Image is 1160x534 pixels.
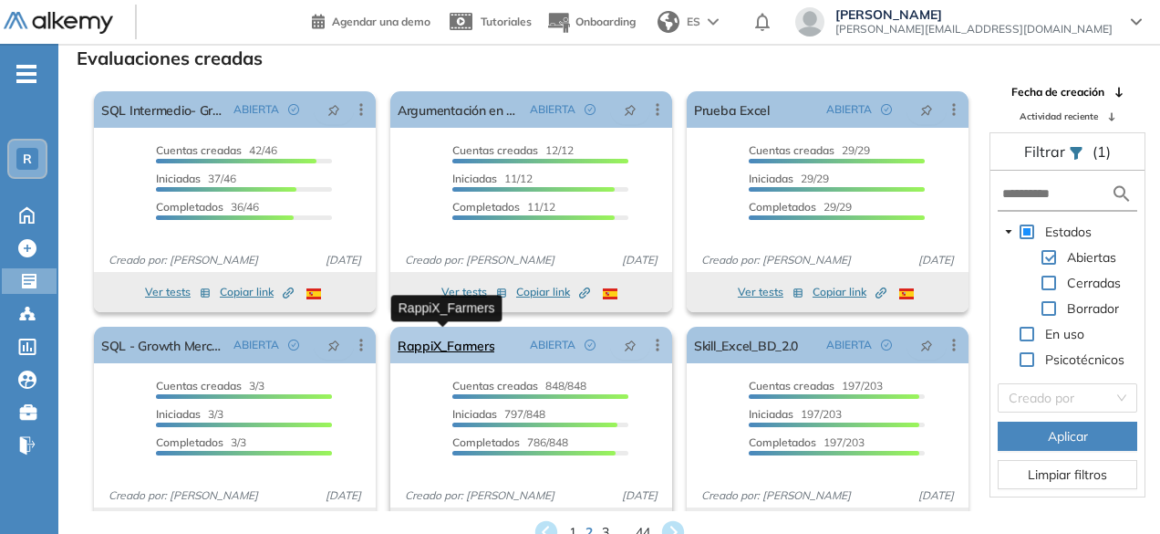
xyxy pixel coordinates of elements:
[288,104,299,115] span: check-circle
[998,422,1137,451] button: Aplicar
[4,12,113,35] img: Logo
[314,330,354,360] button: pushpin
[156,435,246,449] span: 3/3
[585,104,596,115] span: check-circle
[327,338,340,352] span: pushpin
[920,338,933,352] span: pushpin
[738,281,803,303] button: Ver tests
[749,200,852,214] span: 29/29
[826,337,872,353] span: ABIERTA
[156,172,201,185] span: Iniciadas
[749,379,883,393] span: 197/203
[77,47,263,69] h3: Evaluaciones creadas
[1045,351,1124,368] span: Psicotécnicos
[881,340,892,351] span: check-circle
[1063,272,1124,294] span: Cerradas
[1067,275,1121,291] span: Cerradas
[920,102,933,117] span: pushpin
[398,252,562,268] span: Creado por: [PERSON_NAME]
[615,252,665,268] span: [DATE]
[220,284,294,300] span: Copiar link
[813,284,886,300] span: Copiar link
[101,487,265,504] span: Creado por: [PERSON_NAME]
[835,22,1113,37] span: [PERSON_NAME][EMAIL_ADDRESS][DOMAIN_NAME]
[312,9,430,31] a: Agendar una demo
[332,15,430,28] span: Agendar una demo
[516,284,590,300] span: Copiar link
[1028,465,1107,485] span: Limpiar filtros
[749,435,865,449] span: 197/203
[156,200,259,214] span: 36/46
[156,407,223,421] span: 3/3
[906,95,947,124] button: pushpin
[327,102,340,117] span: pushpin
[749,435,816,449] span: Completados
[1024,142,1069,161] span: Filtrar
[1111,183,1133,205] img: search icon
[813,281,886,303] button: Copiar link
[452,435,568,449] span: 786/848
[452,172,533,185] span: 11/12
[658,11,679,33] img: world
[1041,323,1088,345] span: En uso
[530,101,575,118] span: ABIERTA
[101,252,265,268] span: Creado por: [PERSON_NAME]
[398,487,562,504] span: Creado por: [PERSON_NAME]
[1063,298,1123,319] span: Borrador
[1067,300,1119,317] span: Borrador
[145,281,211,303] button: Ver tests
[749,143,834,157] span: Cuentas creadas
[1093,141,1111,162] span: (1)
[1048,426,1088,446] span: Aplicar
[452,143,574,157] span: 12/12
[749,143,870,157] span: 29/29
[694,252,858,268] span: Creado por: [PERSON_NAME]
[694,91,770,128] a: Prueba Excel
[156,435,223,449] span: Completados
[481,15,532,28] span: Tutoriales
[610,330,650,360] button: pushpin
[156,143,242,157] span: Cuentas creadas
[16,72,36,76] i: -
[452,435,520,449] span: Completados
[1063,246,1120,268] span: Abiertas
[826,101,872,118] span: ABIERTA
[398,91,523,128] a: Argumentación en negociaciones
[452,200,555,214] span: 11/12
[233,101,279,118] span: ABIERTA
[1045,326,1084,342] span: En uso
[101,327,226,363] a: SQL - Growth Merchandisin Analyst
[749,379,834,393] span: Cuentas creadas
[156,172,236,185] span: 37/46
[1011,84,1104,100] span: Fecha de creación
[452,200,520,214] span: Completados
[624,102,637,117] span: pushpin
[156,379,264,393] span: 3/3
[516,281,590,303] button: Copiar link
[749,200,816,214] span: Completados
[749,407,842,421] span: 197/203
[615,487,665,504] span: [DATE]
[318,252,368,268] span: [DATE]
[156,407,201,421] span: Iniciadas
[835,7,1113,22] span: [PERSON_NAME]
[318,487,368,504] span: [DATE]
[220,281,294,303] button: Copiar link
[23,152,32,166] span: R
[452,379,586,393] span: 848/848
[546,3,636,42] button: Onboarding
[156,143,277,157] span: 42/46
[575,15,636,28] span: Onboarding
[911,252,961,268] span: [DATE]
[391,295,502,321] div: RappiX_Farmers
[452,379,538,393] span: Cuentas creadas
[1045,224,1092,240] span: Estados
[749,407,793,421] span: Iniciadas
[603,288,617,299] img: ESP
[610,95,650,124] button: pushpin
[452,407,545,421] span: 797/848
[694,327,798,363] a: Skill_Excel_BD_2.0
[288,340,299,351] span: check-circle
[749,172,793,185] span: Iniciadas
[998,460,1137,489] button: Limpiar filtros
